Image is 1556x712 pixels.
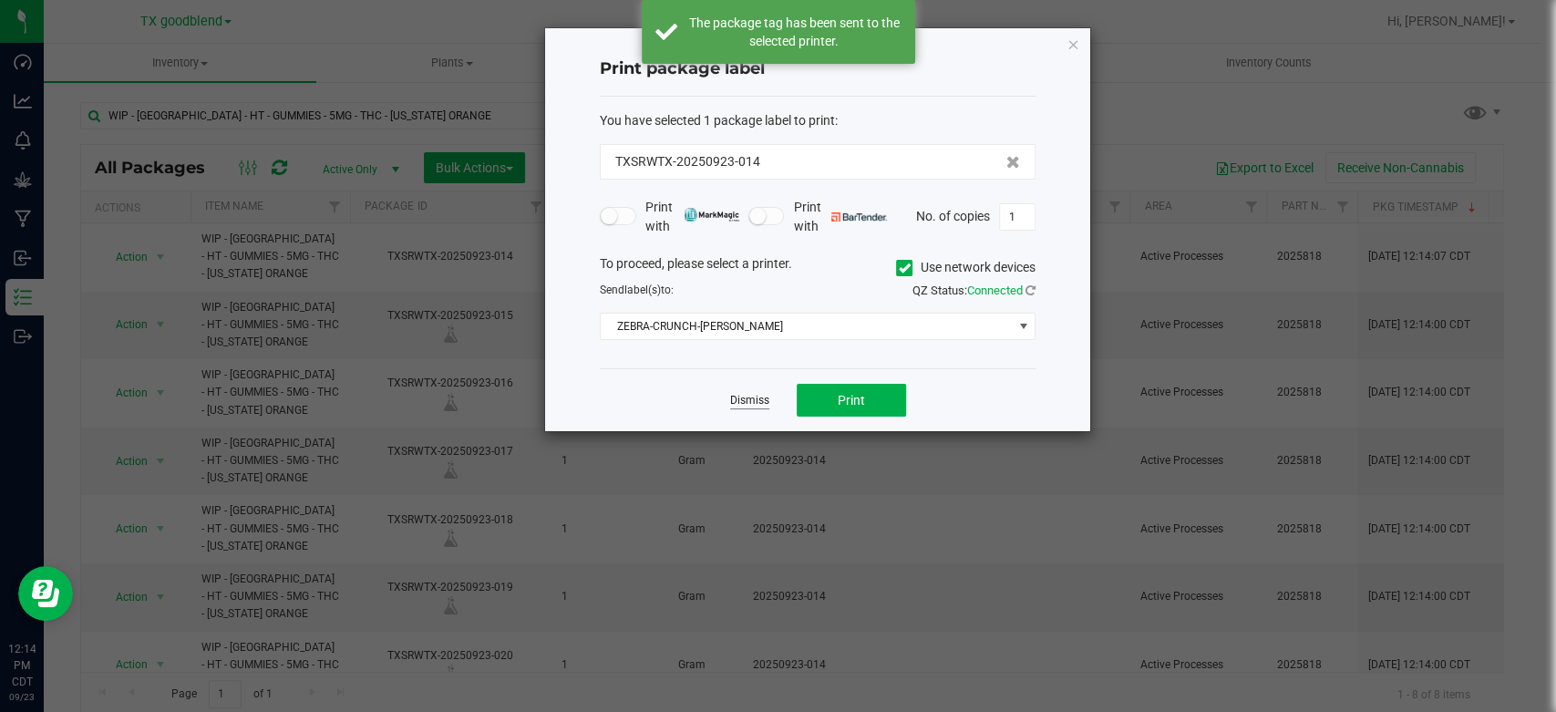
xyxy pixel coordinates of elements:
img: bartender.png [831,212,887,222]
span: ZEBRA-CRUNCH-[PERSON_NAME] [601,314,1012,339]
span: No. of copies [916,208,990,222]
span: TXSRWTX-20250923-014 [615,152,760,171]
span: Print with [645,198,739,236]
div: The package tag has been sent to the selected printer. [687,14,902,50]
a: Dismiss [730,393,769,408]
label: Use network devices [896,258,1036,277]
button: Print [797,384,906,417]
div: To proceed, please select a printer. [586,254,1049,282]
span: You have selected 1 package label to print [600,113,835,128]
span: Print [838,393,865,408]
span: Print with [793,198,887,236]
div: : [600,111,1036,130]
span: QZ Status: [912,284,1036,297]
img: mark_magic_cybra.png [684,208,739,222]
iframe: Resource center [18,566,73,621]
h4: Print package label [600,57,1036,81]
span: label(s) [624,284,661,296]
span: Connected [967,284,1023,297]
span: Send to: [600,284,674,296]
